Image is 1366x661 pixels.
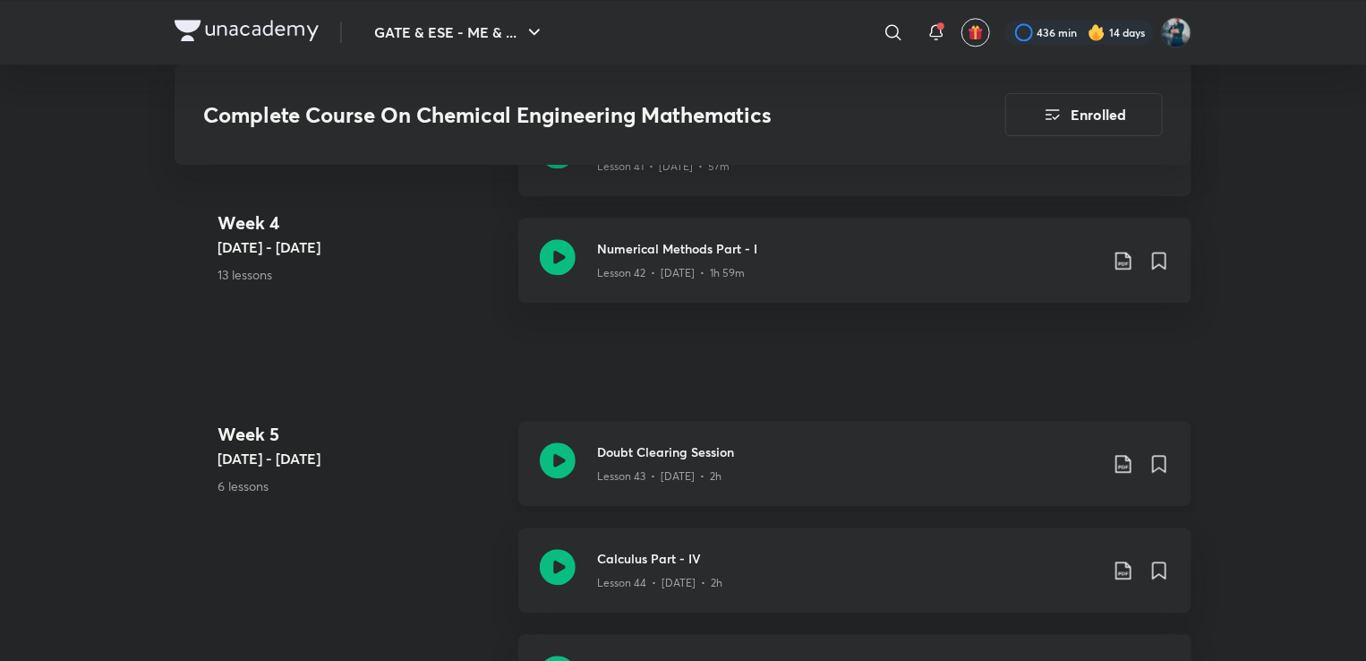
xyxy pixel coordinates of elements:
a: Doubt Clearing SessionLesson 43 • [DATE] • 2h [518,421,1191,528]
p: Lesson 43 • [DATE] • 2h [597,468,721,485]
img: streak [1088,23,1106,41]
h3: Complete Course On Chemical Engineering Mathematics [203,102,904,128]
p: 13 lessons [218,266,504,285]
a: Company Logo [175,20,319,46]
h3: Doubt Clearing Session [597,442,1098,461]
p: Lesson 42 • [DATE] • 1h 59m [597,265,745,281]
p: Lesson 41 • [DATE] • 57m [597,159,730,175]
p: Lesson 44 • [DATE] • 2h [597,575,722,591]
button: Enrolled [1005,93,1163,136]
h4: Week 4 [218,210,504,237]
h5: [DATE] - [DATE] [218,237,504,259]
h3: Calculus Part - IV [597,549,1098,568]
button: GATE & ESE - ME & ... [363,14,556,50]
p: 6 lessons [218,476,504,495]
h5: [DATE] - [DATE] [218,448,504,469]
a: Calculus Part - IVLesson 44 • [DATE] • 2h [518,528,1191,634]
a: Numerical Methods Part - ILesson 42 • [DATE] • 1h 59m [518,218,1191,324]
img: Company Logo [175,20,319,41]
h4: Week 5 [218,421,504,448]
img: Vinay Upadhyay [1161,17,1191,47]
h3: Numerical Methods Part - I [597,239,1098,258]
button: avatar [961,18,990,47]
img: avatar [968,24,984,40]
